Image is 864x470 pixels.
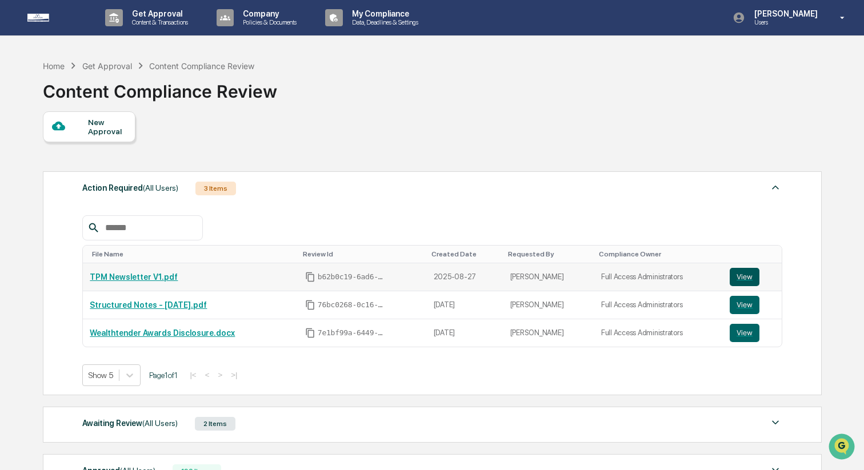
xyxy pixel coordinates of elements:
a: Structured Notes - [DATE].pdf [90,300,207,310]
div: Content Compliance Review [43,72,277,102]
div: Toggle SortBy [431,250,499,258]
span: b62b0c19-6ad6-40e6-8aeb-64785189a24c [318,272,386,282]
img: caret [769,416,782,429]
td: Full Access Administrators [594,263,723,291]
a: Wealthtender Awards Disclosure.docx [90,328,235,338]
div: Toggle SortBy [303,250,422,258]
button: View [730,296,759,314]
p: Company [234,9,302,18]
a: View [730,296,775,314]
a: 🖐️Preclearance [7,139,78,160]
a: View [730,324,775,342]
div: 🖐️ [11,145,21,154]
span: Copy Id [305,300,315,310]
td: [DATE] [427,319,503,347]
div: 🗄️ [83,145,92,154]
p: Data, Deadlines & Settings [343,18,424,26]
div: Toggle SortBy [732,250,777,258]
a: View [730,268,775,286]
a: 🗄️Attestations [78,139,146,160]
div: Action Required [82,180,178,195]
span: 7e1bf99a-6449-45c3-8181-c0e5f5f3b389 [318,328,386,338]
button: > [214,370,226,380]
span: Page 1 of 1 [149,371,178,380]
td: [PERSON_NAME] [503,263,594,291]
div: Awaiting Review [82,416,178,431]
span: Copy Id [305,272,315,282]
span: Copy Id [305,328,315,338]
td: [PERSON_NAME] [503,319,594,347]
div: Start new chat [39,87,187,99]
div: 2 Items [195,417,235,431]
span: Pylon [114,194,138,202]
div: Toggle SortBy [508,250,590,258]
button: View [730,324,759,342]
div: Toggle SortBy [599,250,718,258]
img: 1746055101610-c473b297-6a78-478c-a979-82029cc54cd1 [11,87,32,108]
td: [PERSON_NAME] [503,291,594,319]
div: Content Compliance Review [149,61,254,71]
span: (All Users) [143,183,178,192]
img: caret [769,180,782,194]
div: New Approval [88,118,126,136]
div: Home [43,61,65,71]
p: My Compliance [343,9,424,18]
button: >| [227,370,241,380]
div: 🔎 [11,167,21,176]
span: Preclearance [23,144,74,155]
button: |< [186,370,199,380]
div: 3 Items [195,182,236,195]
span: 76bc0268-0c16-4ddb-b54e-a2884c5893c1 [318,300,386,310]
div: Toggle SortBy [92,250,293,258]
p: How can we help? [11,24,208,42]
td: [DATE] [427,291,503,319]
img: logo [27,14,82,22]
p: Get Approval [123,9,194,18]
p: [PERSON_NAME] [745,9,823,18]
span: (All Users) [142,419,178,428]
p: Users [745,18,823,26]
div: We're available if you need us! [39,99,145,108]
td: 2025-08-27 [427,263,503,291]
button: < [202,370,213,380]
p: Content & Transactions [123,18,194,26]
button: View [730,268,759,286]
a: 🔎Data Lookup [7,161,77,182]
iframe: Open customer support [827,432,858,463]
p: Policies & Documents [234,18,302,26]
a: Powered byPylon [81,193,138,202]
button: Start new chat [194,91,208,105]
span: Attestations [94,144,142,155]
span: Data Lookup [23,166,72,177]
td: Full Access Administrators [594,291,723,319]
td: Full Access Administrators [594,319,723,347]
div: Get Approval [82,61,132,71]
a: TPM Newsletter V1.pdf [90,272,178,282]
